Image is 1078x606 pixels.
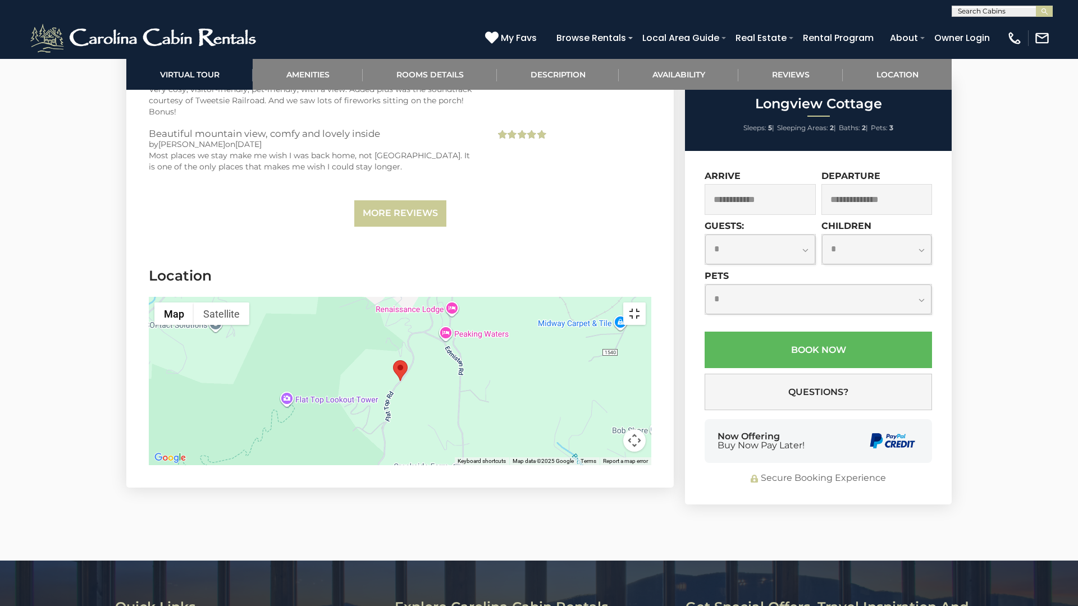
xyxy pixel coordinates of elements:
div: Now Offering [718,432,805,450]
strong: 5 [768,123,772,132]
img: White-1-2.png [28,21,261,55]
span: Buy Now Pay Later! [718,441,805,450]
span: Sleeping Areas: [777,123,828,132]
a: Virtual Tour [126,59,253,90]
span: Map data ©2025 Google [513,458,574,464]
button: Questions? [705,374,932,410]
button: Book Now [705,332,932,368]
a: Local Area Guide [637,28,725,48]
button: Toggle fullscreen view [623,302,646,325]
span: Pets: [871,123,888,132]
li: | [839,121,868,135]
a: Open this area in Google Maps (opens a new window) [152,451,189,465]
span: Sleeps: [743,123,766,132]
div: by on [149,139,478,150]
a: Rooms Details [363,59,497,90]
h3: Beautiful mountain view, comfy and lovely inside [149,128,478,139]
a: Amenities [253,59,363,90]
div: Secure Booking Experience [705,472,932,485]
button: Show satellite imagery [194,302,249,325]
a: About [884,28,924,48]
label: Arrive [705,171,741,181]
a: Rental Program [797,28,879,48]
div: Very cosy, visitor-friendly, pet-friendly, with a view. Added plus was the soundtrack courtesy of... [149,84,478,117]
a: More Reviews [354,200,446,227]
h2: Longview Cottage [688,97,949,111]
div: Longview Cottage [393,360,408,381]
img: mail-regular-white.png [1034,30,1050,46]
li: | [743,121,774,135]
span: [DATE] [235,139,262,149]
a: Description [497,59,619,90]
li: | [777,121,836,135]
a: Reviews [738,59,843,90]
a: Real Estate [730,28,792,48]
label: Children [821,221,871,231]
label: Pets [705,270,729,281]
label: Departure [821,171,880,181]
button: Keyboard shortcuts [458,457,506,465]
a: Location [843,59,952,90]
a: Owner Login [929,28,995,48]
a: Report a map error [603,458,648,464]
span: Baths: [839,123,860,132]
strong: 2 [830,123,834,132]
strong: 3 [889,123,893,132]
h3: Location [149,266,651,286]
div: Most places we stay make me wish I was back home, not [GEOGRAPHIC_DATA]. It is one of the only pl... [149,150,478,172]
img: phone-regular-white.png [1007,30,1022,46]
a: Availability [619,59,738,90]
button: Map camera controls [623,429,646,452]
button: Show street map [154,302,194,325]
a: My Favs [485,31,540,45]
span: My Favs [501,31,537,45]
a: Browse Rentals [551,28,632,48]
span: [PERSON_NAME] [158,139,225,149]
strong: 2 [862,123,866,132]
label: Guests: [705,221,744,231]
img: Google [152,451,189,465]
a: Terms (opens in new tab) [581,458,596,464]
